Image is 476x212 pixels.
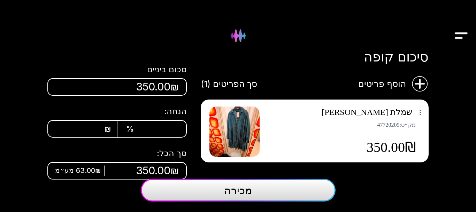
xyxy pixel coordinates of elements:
[141,179,336,202] button: מכירה
[126,124,134,134] span: %
[209,107,260,157] img: שמלת Maoz Zedek
[136,164,179,177] span: 350.00₪
[322,108,412,117] span: שמלת [PERSON_NAME]
[367,139,416,156] span: 350.00₪
[55,166,101,175] span: 63.00₪ מע״מ
[411,75,429,93] img: הוסף פריטים
[364,49,429,65] h1: סיכום קופה
[453,22,469,49] img: Drawer
[104,124,111,134] span: ₪
[201,78,257,90] span: סך הפריטים (1)
[453,17,469,32] button: Drawer
[225,22,252,49] img: Hydee Logo
[157,148,187,159] span: סך הכל:
[224,184,252,197] span: מכירה
[302,122,424,129] span: מק״ט : 47720209
[147,64,187,75] span: סכום ביניים
[136,80,179,94] span: 350.00₪
[358,75,429,93] button: הוסף פריטיםהוסף פריטים
[358,78,406,90] span: הוסף פריטים
[164,106,187,117] span: הנחה:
